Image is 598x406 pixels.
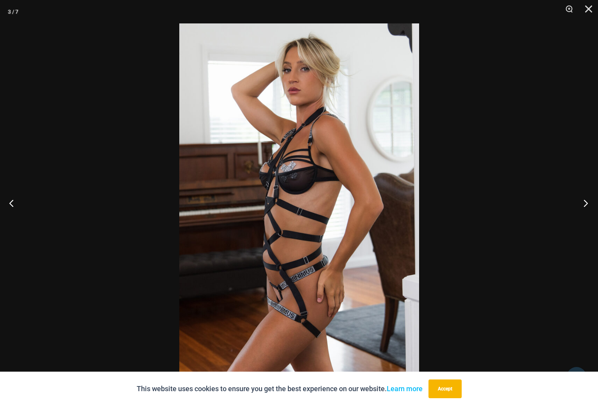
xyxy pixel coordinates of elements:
[569,183,598,223] button: Next
[428,379,462,398] button: Accept
[179,23,419,383] img: Invitation to Temptation Midnight 1037 Bra 6037 Thong 1954 Bodysuit 03
[8,6,18,18] div: 3 / 7
[387,385,423,393] a: Learn more
[137,383,423,395] p: This website uses cookies to ensure you get the best experience on our website.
